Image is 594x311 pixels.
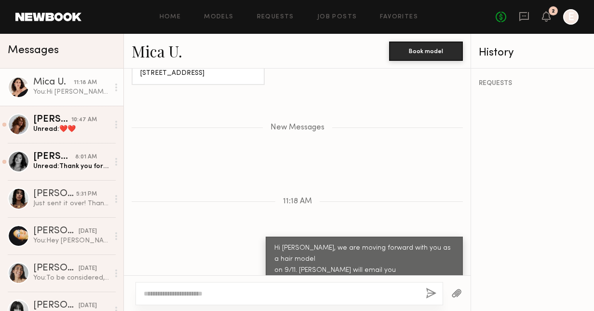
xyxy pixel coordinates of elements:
div: [PERSON_NAME] [33,115,71,125]
div: 5:31 PM [76,190,97,199]
div: [PERSON_NAME] [33,226,79,236]
a: Requests [257,14,294,20]
div: REQUESTS [479,80,587,87]
div: 11:18 AM [74,78,97,87]
div: History [479,47,587,58]
div: [DATE] [79,227,97,236]
a: Mica U. [132,41,182,61]
div: Mica U. [33,78,74,87]
a: Models [204,14,233,20]
span: Messages [8,45,59,56]
a: Job Posts [317,14,357,20]
div: [PERSON_NAME] [33,301,79,311]
a: E [563,9,579,25]
div: Unread: Thank you for these details. Is the rate negotiable? [33,162,109,171]
div: You: Hi [PERSON_NAME], we are moving forward with you as a hair model on 9/11. [PERSON_NAME] will... [33,87,109,97]
div: Unread: ❤️❤️ [33,125,109,134]
span: New Messages [270,124,324,132]
div: Hi [PERSON_NAME], we are moving forward with you as a hair model on 9/11. [PERSON_NAME] will emai... [274,243,454,276]
div: 10:47 AM [71,115,97,125]
a: Home [160,14,181,20]
div: [PERSON_NAME] [33,152,75,162]
button: Book model [389,42,463,61]
div: [DATE] [79,264,97,273]
div: [DATE] [79,301,97,311]
div: 2 [552,9,555,14]
a: Book model [389,46,463,55]
div: You: Hey [PERSON_NAME], thank you for letting me know! Unfortunately they are dyes for the shoots... [33,236,109,245]
div: [PERSON_NAME] [33,264,79,273]
span: 11:18 AM [283,198,312,206]
div: Just sent it over! Thank you [33,199,109,208]
a: Favorites [380,14,418,20]
div: [PERSON_NAME] [33,189,76,199]
div: 8:01 AM [75,153,97,162]
div: You: To be considered, please send: 1. Hair Color History (last 5 years): * When was the last tim... [33,273,109,283]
